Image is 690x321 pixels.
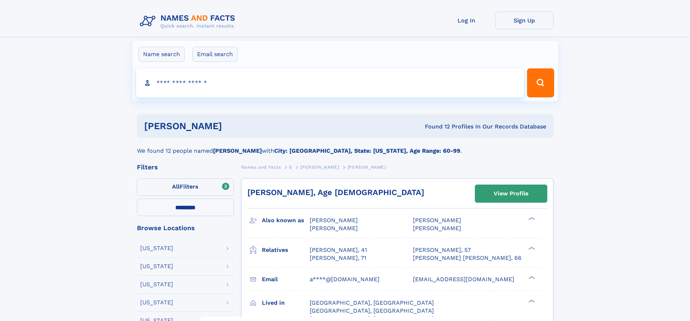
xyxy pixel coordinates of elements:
[289,165,292,170] span: S
[527,246,535,250] div: ❯
[140,300,173,305] div: [US_STATE]
[300,165,339,170] span: [PERSON_NAME]
[310,246,367,254] a: [PERSON_NAME], 41
[262,214,310,227] h3: Also known as
[140,263,173,269] div: [US_STATE]
[138,47,185,62] label: Name search
[527,68,554,97] button: Search Button
[274,147,460,154] b: City: [GEOGRAPHIC_DATA], State: [US_STATE], Age Range: 60-99
[262,244,310,256] h3: Relatives
[137,138,553,155] div: We found 12 people named with .
[137,178,234,196] label: Filters
[140,245,173,251] div: [US_STATE]
[413,246,471,254] a: [PERSON_NAME], 57
[310,299,434,306] span: [GEOGRAPHIC_DATA], [GEOGRAPHIC_DATA]
[289,162,292,172] a: S
[413,276,514,283] span: [EMAIL_ADDRESS][DOMAIN_NAME]
[413,217,461,224] span: [PERSON_NAME]
[323,123,546,131] div: Found 12 Profiles In Our Records Database
[413,225,461,232] span: [PERSON_NAME]
[262,297,310,309] h3: Lived in
[475,185,547,202] a: View Profile
[310,217,358,224] span: [PERSON_NAME]
[213,147,262,154] b: [PERSON_NAME]
[495,12,553,29] a: Sign Up
[140,282,173,287] div: [US_STATE]
[438,12,495,29] a: Log In
[310,307,434,314] span: [GEOGRAPHIC_DATA], [GEOGRAPHIC_DATA]
[527,275,535,280] div: ❯
[494,185,528,202] div: View Profile
[310,225,358,232] span: [PERSON_NAME]
[527,299,535,303] div: ❯
[144,122,323,131] h1: [PERSON_NAME]
[247,188,424,197] a: [PERSON_NAME], Age [DEMOGRAPHIC_DATA]
[241,162,281,172] a: Names and Facts
[413,254,522,262] a: [PERSON_NAME] [PERSON_NAME], 66
[300,162,339,172] a: [PERSON_NAME]
[310,254,366,262] a: [PERSON_NAME], 71
[192,47,238,62] label: Email search
[136,68,524,97] input: search input
[527,216,535,221] div: ❯
[137,164,234,170] div: Filters
[137,225,234,231] div: Browse Locations
[262,273,310,286] h3: Email
[172,183,180,190] span: All
[347,165,386,170] span: [PERSON_NAME]
[137,12,241,31] img: Logo Names and Facts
